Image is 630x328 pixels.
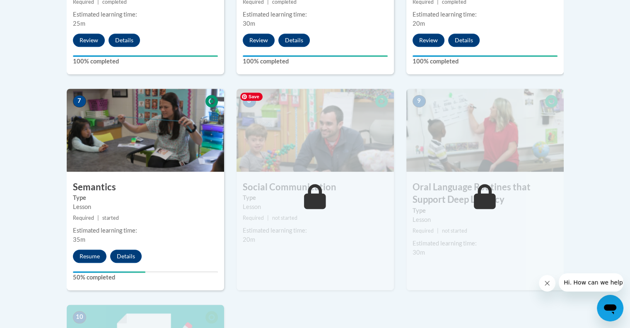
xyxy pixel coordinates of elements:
button: Review [73,34,105,47]
span: 20m [243,236,255,243]
span: | [437,228,439,234]
h3: Social Communication [237,181,394,194]
div: Your progress [73,271,145,273]
span: | [97,215,99,221]
span: Required [243,215,264,221]
iframe: Message from company [559,273,623,292]
h3: Oral Language Routines that Support Deep Literacy [406,181,564,207]
label: Type [73,193,218,202]
span: 30m [243,20,255,27]
div: Estimated learning time: [243,10,388,19]
span: 9 [413,95,426,107]
label: 100% completed [73,57,218,66]
span: 20m [413,20,425,27]
div: Estimated learning time: [413,10,558,19]
button: Review [243,34,275,47]
label: Type [243,193,388,202]
div: Lesson [243,202,388,211]
span: 10 [73,311,86,323]
div: Your progress [413,55,558,57]
div: Your progress [73,55,218,57]
label: Type [413,206,558,215]
button: Details [278,34,310,47]
button: Review [413,34,444,47]
span: | [267,215,269,221]
div: Estimated learning time: [73,226,218,235]
span: not started [272,215,297,221]
button: Details [110,250,142,263]
label: 50% completed [73,273,218,282]
img: Course Image [406,89,564,172]
span: Required [73,215,94,221]
span: 35m [73,236,85,243]
div: Estimated learning time: [73,10,218,19]
img: Course Image [67,89,224,172]
h3: Semantics [67,181,224,194]
img: Course Image [237,89,394,172]
span: not started [442,228,467,234]
span: started [102,215,119,221]
span: 30m [413,249,425,256]
span: 25m [73,20,85,27]
button: Resume [73,250,106,263]
span: 7 [73,95,86,107]
button: Details [448,34,480,47]
span: Hi. How can we help? [5,6,67,12]
div: Lesson [413,215,558,224]
span: Required [413,228,434,234]
div: Your progress [243,55,388,57]
iframe: Close message [539,275,555,292]
div: Estimated learning time: [243,226,388,235]
iframe: Button to launch messaging window [597,295,623,321]
label: 100% completed [243,57,388,66]
button: Details [109,34,140,47]
span: Save [240,92,263,101]
label: 100% completed [413,57,558,66]
div: Estimated learning time: [413,239,558,248]
span: 8 [243,95,256,107]
div: Lesson [73,202,218,211]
